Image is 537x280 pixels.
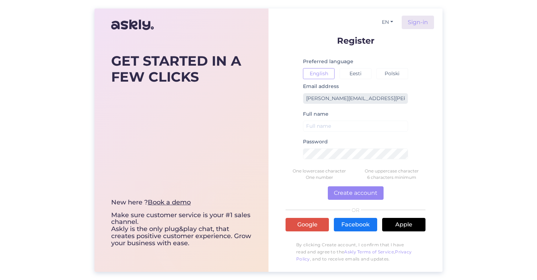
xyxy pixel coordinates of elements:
[111,53,252,85] div: GET STARTED IN A FEW CLICKS
[296,249,412,262] a: Privacy Policy
[303,110,329,118] label: Full name
[283,168,356,174] div: One lowercase character
[334,218,377,231] a: Facebook
[303,93,408,104] input: Enter email
[303,83,339,90] label: Email address
[356,174,428,181] div: 6 characters minimum
[111,16,154,33] img: Askly
[344,249,394,254] a: Askly Terms of Service
[303,68,335,79] button: English
[148,198,191,206] a: Book a demo
[376,68,408,79] button: Polski
[340,68,371,79] button: Eesti
[328,186,384,200] button: Create account
[379,17,396,27] button: EN
[303,58,353,65] label: Preferred language
[111,199,252,247] div: Make sure customer service is your #1 sales channel. Askly is the only plug&play chat, that creat...
[286,238,425,266] p: By clicking Create account, I confirm that I have read and agree to the , , and to receive emails...
[351,208,361,213] span: OR
[283,174,356,181] div: One number
[402,16,434,29] a: Sign-in
[303,138,328,146] label: Password
[111,199,252,206] div: New here ?
[382,218,425,231] a: Apple
[356,168,428,174] div: One uppercase character
[303,121,408,132] input: Full name
[286,218,329,231] a: Google
[286,36,425,45] p: Register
